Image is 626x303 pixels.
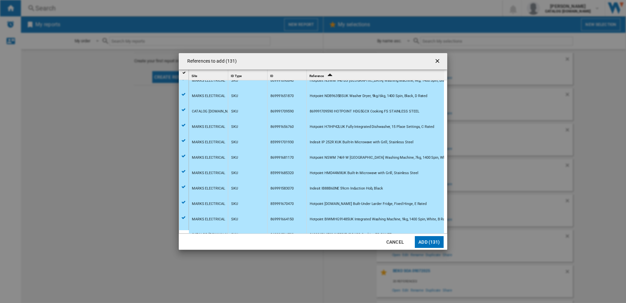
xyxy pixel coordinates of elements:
[269,70,306,80] div: ID Sort None
[190,70,228,80] div: Site Sort None
[270,150,294,165] div: 869991681170
[230,70,267,80] div: ID Type Sort None
[270,135,294,150] div: 859991701930
[308,70,444,80] div: Sort Ascending
[270,89,294,104] div: 869991651870
[270,227,294,242] div: 869991714500
[231,212,238,227] div: SKU
[192,89,225,104] div: MARKS ELECTRICAL
[231,73,238,88] div: SKU
[270,181,294,196] div: 869991583070
[269,70,306,80] div: Sort None
[231,150,238,165] div: SKU
[231,166,238,181] div: SKU
[310,73,462,88] div: Hotpoint NSWM 946 BS [GEOGRAPHIC_DATA] Washing Machine, 9kg, 1400 Spin, Black, A Rated
[270,74,273,78] span: ID
[270,166,294,181] div: 859991685320
[192,74,197,78] span: Site
[310,150,463,165] div: Hotpoint NSWM 7469 W [GEOGRAPHIC_DATA] Washing Machine, 7kg, 1400 Spin, White, A Rated
[192,73,225,88] div: MARKS ELECTRICAL
[192,119,225,134] div: MARKS ELECTRICAL
[231,89,238,104] div: SKU
[230,70,267,80] div: Sort None
[310,166,418,181] div: Hotpoint HMD44MXUK Built-In Microwave with Grill, Stainless Steel
[310,135,413,150] div: Indesit IP 252R XUK Built-In Microwave with Grill, Stainless Steel
[192,166,225,181] div: MARKS ELECTRICAL
[324,74,335,78] span: Sort Ascending
[434,58,442,66] ng-md-icon: getI18NText('BUTTONS.CLOSE_DIALOG')
[192,181,225,196] div: MARKS ELECTRICAL
[310,227,392,242] div: 869991714500 INDESIT IDG6GS Cooking FS SILVER
[432,55,445,68] button: getI18NText('BUTTONS.CLOSE_DIALOG')
[381,236,410,248] button: Cancel
[310,196,427,212] div: Hotpoint [DOMAIN_NAME] Built-Under Larder Fridge, Fixed Hinge, E Rated
[192,196,225,212] div: MARKS ELECTRICAL
[231,181,238,196] div: SKU
[310,181,383,196] div: Indesit IB88B60NE 59cm Induction Hob, Black
[231,135,238,150] div: SKU
[231,104,238,119] div: SKU
[190,70,228,80] div: Sort None
[231,74,242,78] span: ID Type
[309,74,324,78] span: Reference
[192,104,236,119] div: CATALOG [DOMAIN_NAME]
[415,236,444,248] button: Add (131)
[310,89,427,104] div: Hotpoint NDB9635BSUK Washer Dryer, 9kg/6kg, 1400 Spin, Black, D Rated
[192,212,225,227] div: MARKS ELECTRICAL
[310,212,450,227] div: Hotpoint BIWMHG91485UK Integrated Washing Machine, 9kg, 1400 Spin, White, B Rated
[270,104,294,119] div: 869991709590
[192,227,236,242] div: CATALOG [DOMAIN_NAME]
[231,119,238,134] div: SKU
[310,104,419,119] div: 869991709590 HOTPOINT HDG5GCX Cooking FS STAINLESS STEEL
[192,135,225,150] div: MARKS ELECTRICAL
[231,227,238,242] div: SKU
[184,58,237,65] h4: References to add (131)
[231,196,238,212] div: SKU
[308,70,444,80] div: Reference Sort Ascending
[192,150,225,165] div: MARKS ELECTRICAL
[270,73,294,88] div: 869991690840
[270,212,294,227] div: 869991664150
[310,119,434,134] div: Hotpoint H7IHP42LUK Fully Integrated Dishwasher, 15 Place Settings, C Rated
[270,119,294,134] div: 869991656760
[270,196,294,212] div: 859991670470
